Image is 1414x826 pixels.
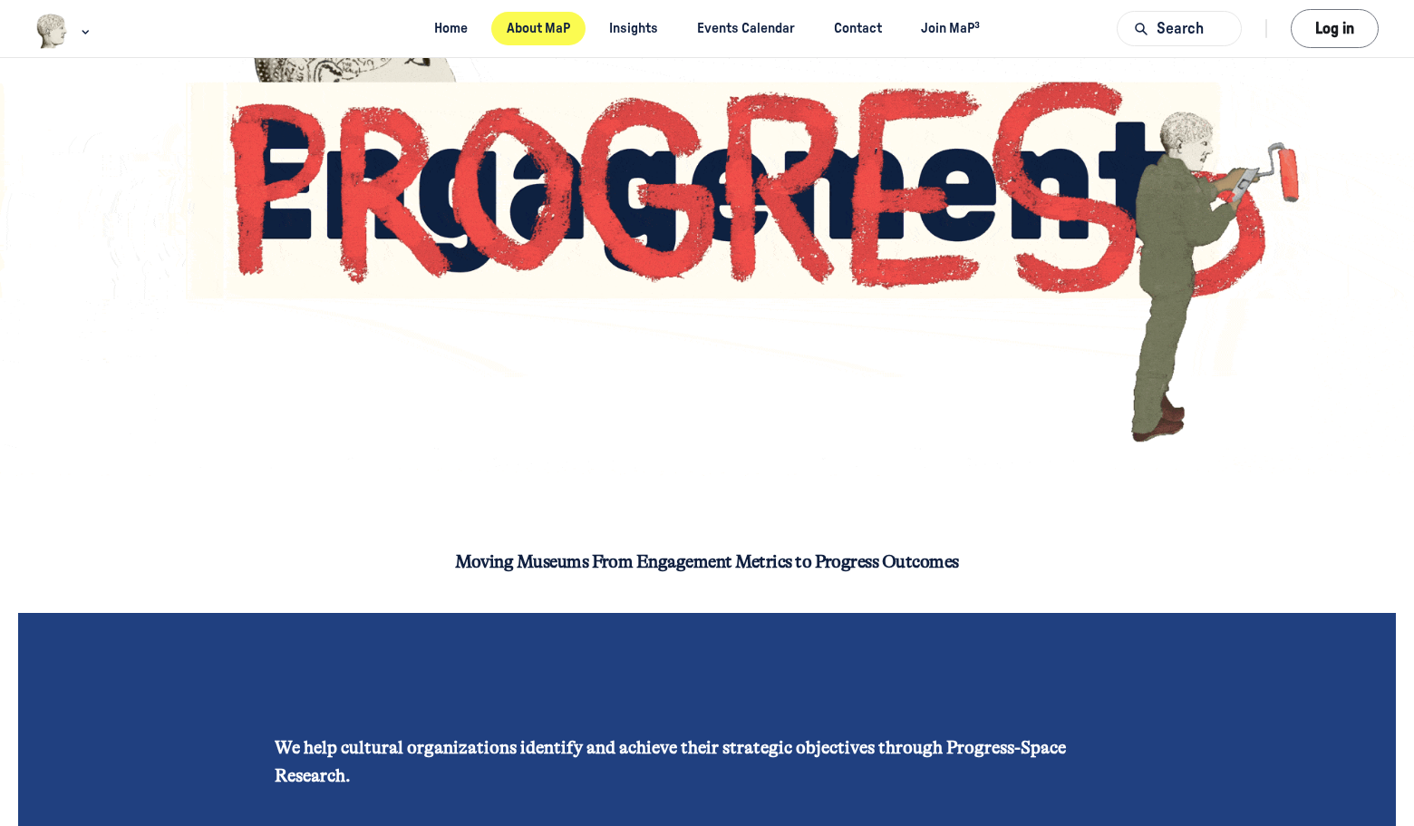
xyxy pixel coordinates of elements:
p: Moving Museums From Engagement Metrics to Progress Outcomes [54,549,1360,577]
a: Contact [818,12,898,45]
input: Enter email [202,107,392,149]
a: Insights [594,12,674,45]
button: Send Me the Newsletter [402,107,620,149]
img: Museums as Progress logo [35,14,69,49]
a: Events Calendar [682,12,811,45]
button: Search [1117,11,1242,46]
span: Name [2,83,53,103]
input: Enter name [2,107,191,149]
span: Email [202,83,251,103]
a: About MaP [491,12,586,45]
button: Log in [1289,8,1380,49]
p: We help cultural organizations identify and achieve their strategic objectives through Progress-S... [275,734,1140,791]
a: Home [418,12,483,45]
button: Museums as Progress logo [35,12,94,51]
a: Join MaP³ [906,12,996,45]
